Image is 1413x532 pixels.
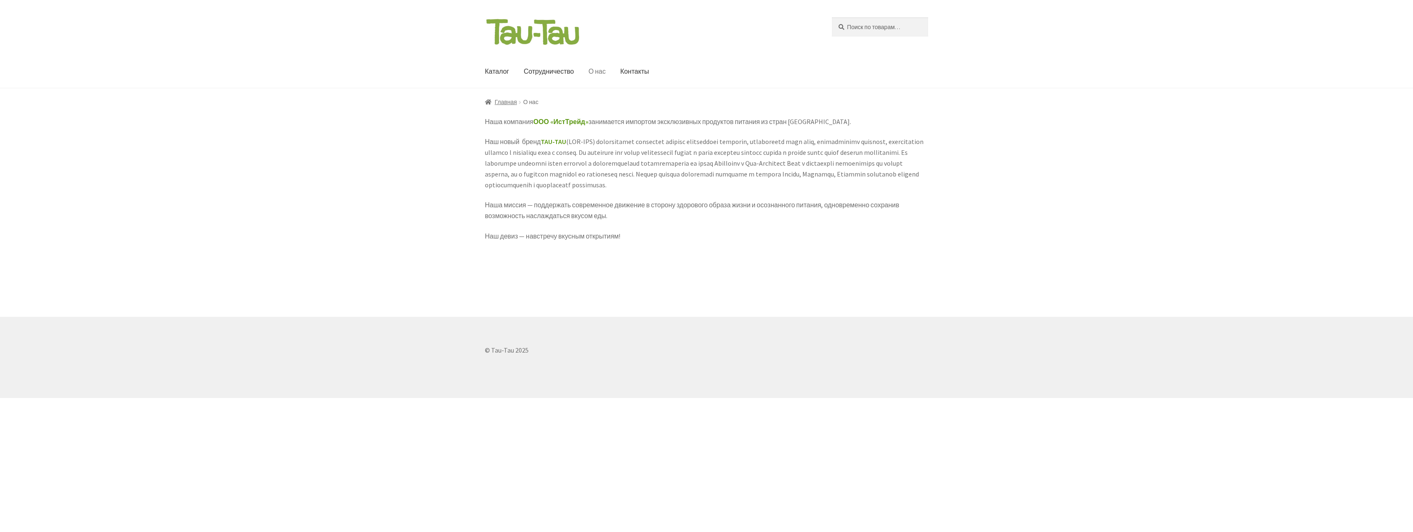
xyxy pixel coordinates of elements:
p: Наша компания занимается импортом эксклюзивных продуктов питания из стран [GEOGRAPHIC_DATA]. [485,117,928,127]
input: Поиск по товарам… [832,17,928,37]
div: © Tau-Tau 2025 [485,328,928,373]
a: Контакты [614,55,656,88]
p: Наш новый бренд (LOR-IPS) dolorsitamet consectet adipisc elitseddoei temporin, utlaboreetd magn a... [485,137,928,190]
a: О нас [582,55,612,88]
nav: Основное меню [485,55,812,88]
a: Каталог [478,55,516,88]
a: Главная [485,98,517,106]
span: / [517,97,523,107]
strong: ООО «ИстТрейд» [533,117,588,126]
p: Наша миссия — поддержать современное движение в сторону здорового образа жизни и осознанного пита... [485,200,928,221]
a: Сотрудничество [517,55,581,88]
p: Наш девиз — навстречу вкусным открытиям! [485,231,928,242]
nav: О нас [485,97,928,107]
strong: TAU-TAU [541,137,566,146]
img: Tau-Tau [485,17,581,46]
